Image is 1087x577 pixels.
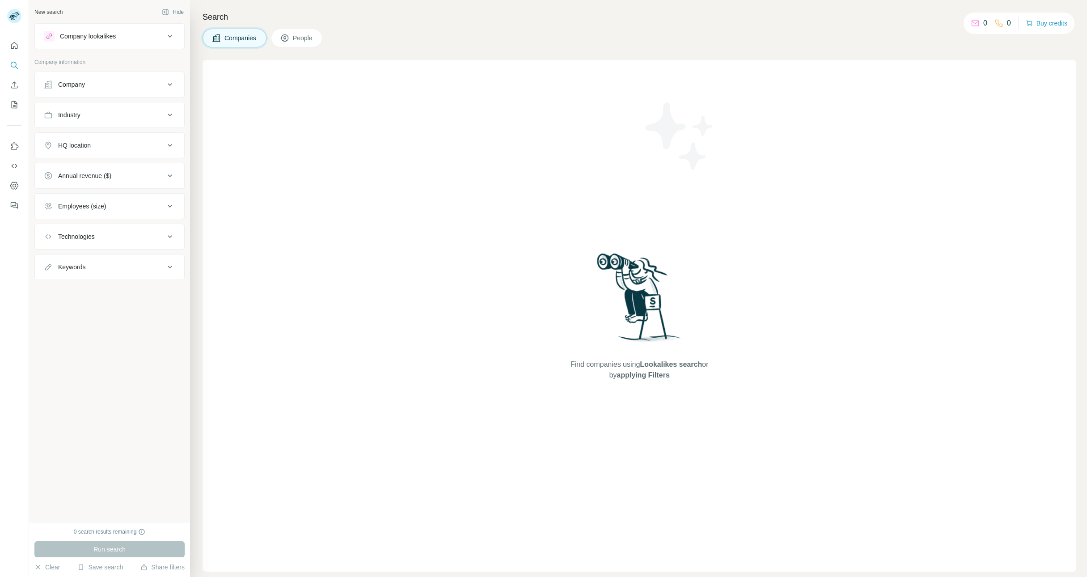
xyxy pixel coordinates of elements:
img: Surfe Illustration - Woman searching with binoculars [593,251,686,351]
button: Search [7,57,21,73]
span: applying Filters [617,371,669,379]
div: Employees (size) [58,202,106,211]
button: Feedback [7,197,21,213]
span: Lookalikes search [640,361,702,368]
span: People [293,34,313,42]
button: Hide [156,5,190,19]
button: Company [35,74,184,95]
button: My lists [7,97,21,113]
button: Clear [34,563,60,572]
button: Dashboard [7,178,21,194]
button: Buy credits [1026,17,1067,30]
button: Save search [77,563,123,572]
button: Technologies [35,226,184,247]
img: Surfe Illustration - Stars [639,96,720,176]
button: Enrich CSV [7,77,21,93]
p: 0 [983,18,987,29]
button: Keywords [35,256,184,278]
span: Companies [224,34,257,42]
button: HQ location [35,135,184,156]
div: Company lookalikes [60,32,116,41]
div: 0 search results remaining [74,528,146,536]
button: Share filters [140,563,185,572]
div: Technologies [58,232,95,241]
div: HQ location [58,141,91,150]
p: Company information [34,58,185,66]
span: Find companies using or by [568,359,711,381]
button: Annual revenue ($) [35,165,184,187]
h4: Search [203,11,1076,23]
button: Use Surfe on LinkedIn [7,138,21,154]
div: Company [58,80,85,89]
div: Industry [58,110,80,119]
button: Use Surfe API [7,158,21,174]
button: Employees (size) [35,195,184,217]
button: Company lookalikes [35,25,184,47]
button: Industry [35,104,184,126]
div: Keywords [58,263,85,272]
div: New search [34,8,63,16]
button: Quick start [7,38,21,54]
div: Annual revenue ($) [58,171,111,180]
p: 0 [1007,18,1011,29]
